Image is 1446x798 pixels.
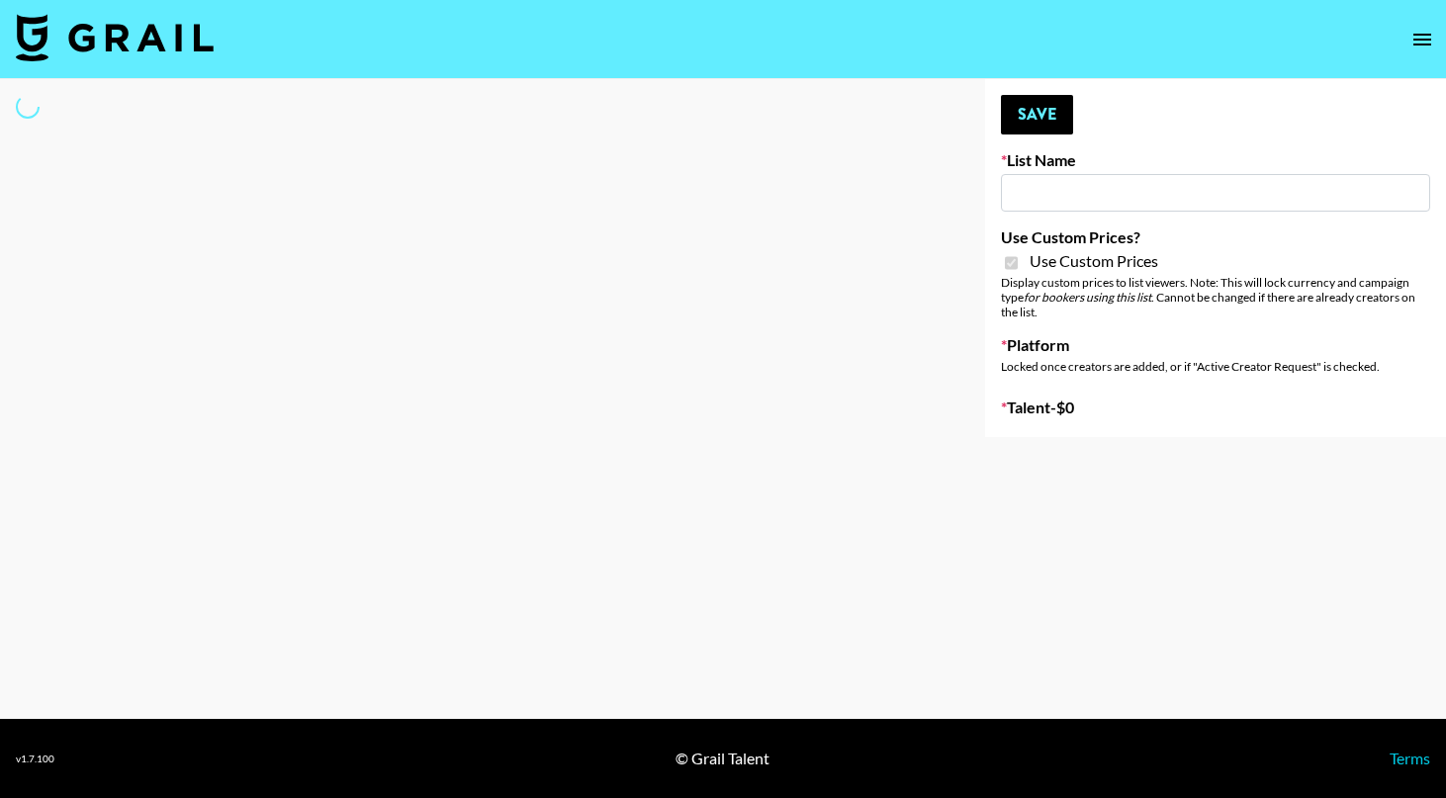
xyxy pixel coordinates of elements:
span: Use Custom Prices [1030,251,1158,271]
button: Save [1001,95,1073,134]
img: Grail Talent [16,14,214,61]
div: Display custom prices to list viewers. Note: This will lock currency and campaign type . Cannot b... [1001,275,1430,319]
label: List Name [1001,150,1430,170]
label: Use Custom Prices? [1001,227,1430,247]
div: Locked once creators are added, or if "Active Creator Request" is checked. [1001,359,1430,374]
em: for bookers using this list [1024,290,1151,305]
div: v 1.7.100 [16,753,54,765]
button: open drawer [1402,20,1442,59]
label: Platform [1001,335,1430,355]
a: Terms [1390,749,1430,767]
label: Talent - $ 0 [1001,398,1430,417]
div: © Grail Talent [676,749,769,768]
